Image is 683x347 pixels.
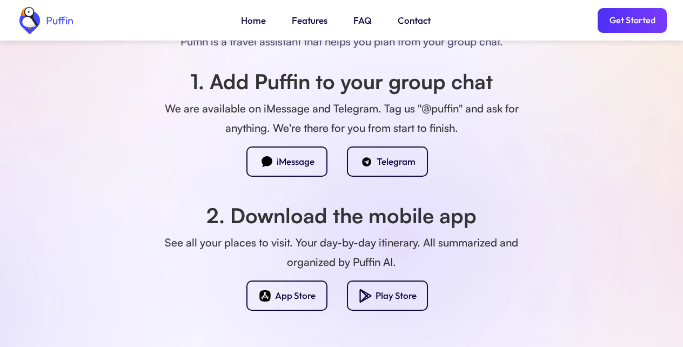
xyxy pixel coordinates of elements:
a: Home [241,14,266,28]
img: Icon of an iMessage bubble. [260,155,273,169]
img: Apple app-store icon. [258,289,272,303]
div: Play Store [376,290,417,302]
div: See all your places to visit. Your day-by-day itinerary. All summarized and organized by Puffin AI. [152,233,531,272]
div: Telegram [377,156,416,168]
a: Get Started [598,8,667,33]
img: Icon of the Telegram chat app logo. [360,155,373,169]
img: Google play icon [359,289,372,303]
a: Features [292,14,327,28]
div: iMessage [277,156,314,168]
a: Apple app-store icon.App Store [246,281,336,311]
div: We are available on iMessage and Telegram. Tag us "@puffin" and ask for anything. We're there for... [152,99,531,138]
a: Icon of the Telegram chat app logo.Telegram [347,146,437,177]
a: home [16,7,73,34]
div: Puffin [43,15,73,26]
div: App Store [275,290,316,302]
a: Icon of an iMessage bubble.iMessage [246,146,336,177]
a: FAQ [353,14,372,28]
h1: 1. Add Puffin to your group chat [152,70,531,94]
div: Puffin is a travel assistant that helps you plan from your group chat. [16,32,667,51]
a: Google play iconPlay Store [347,281,437,311]
a: Contact [398,14,431,28]
h1: 2. Download the mobile app [152,204,531,228]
